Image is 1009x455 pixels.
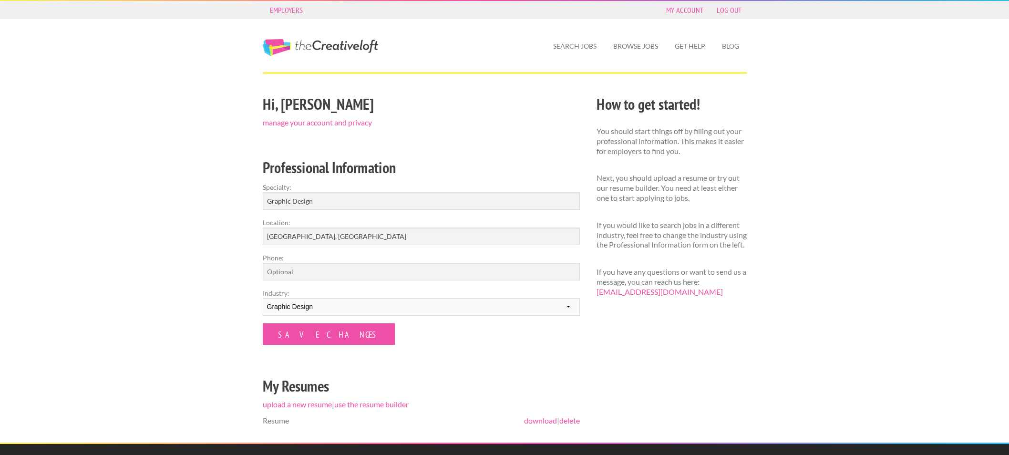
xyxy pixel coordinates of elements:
a: Search Jobs [546,35,604,57]
h2: My Resumes [263,375,580,397]
label: Industry: [263,288,580,298]
a: Log Out [712,3,746,17]
a: delete [559,416,580,425]
a: Browse Jobs [606,35,666,57]
p: If you would like to search jobs in a different industry, feel free to change the industry using ... [597,220,747,250]
input: Optional [263,263,580,280]
input: Save Changes [263,323,395,345]
a: upload a new resume [263,400,332,409]
input: e.g. New York, NY [263,227,580,245]
div: | [254,92,588,443]
p: Next, you should upload a resume or try out our resume builder. You need at least either one to s... [597,173,747,203]
label: Phone: [263,253,580,263]
a: download [524,416,557,425]
p: You should start things off by filling out your professional information. This makes it easier fo... [597,126,747,156]
h2: How to get started! [597,93,747,115]
label: Location: [263,217,580,227]
a: Employers [265,3,308,17]
h2: Professional Information [263,157,580,178]
span: Resume [263,416,289,425]
a: manage your account and privacy [263,118,372,127]
a: use the resume builder [334,400,409,409]
h2: Hi, [PERSON_NAME] [263,93,580,115]
span: | [524,416,580,426]
a: Get Help [667,35,713,57]
a: [EMAIL_ADDRESS][DOMAIN_NAME] [597,287,723,296]
a: My Account [661,3,708,17]
label: Specialty: [263,182,580,192]
a: Blog [714,35,747,57]
a: The Creative Loft [263,39,378,56]
p: If you have any questions or want to send us a message, you can reach us here: [597,267,747,297]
